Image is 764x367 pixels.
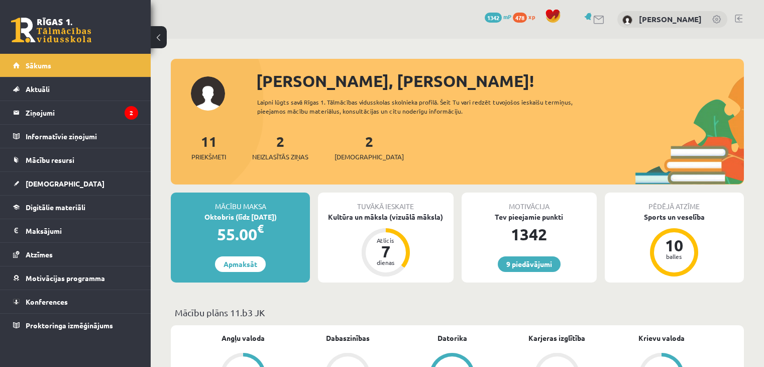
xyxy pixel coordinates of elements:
[13,125,138,148] a: Informatīvie ziņojumi
[191,132,226,162] a: 11Priekšmeti
[26,61,51,70] span: Sākums
[13,101,138,124] a: Ziņojumi2
[13,219,138,242] a: Maksājumi
[11,18,91,43] a: Rīgas 1. Tālmācības vidusskola
[462,212,597,222] div: Tev pieejamie punkti
[318,212,453,278] a: Kultūra un māksla (vizuālā māksla) Atlicis 7 dienas
[257,221,264,236] span: €
[13,290,138,313] a: Konferences
[26,297,68,306] span: Konferences
[26,125,138,148] legend: Informatīvie ziņojumi
[125,106,138,120] i: 2
[335,132,404,162] a: 2[DEMOGRAPHIC_DATA]
[252,132,308,162] a: 2Neizlasītās ziņas
[371,259,401,265] div: dienas
[622,15,632,25] img: Rūta Rutka
[371,237,401,243] div: Atlicis
[175,306,740,319] p: Mācību plāns 11.b3 JK
[13,172,138,195] a: [DEMOGRAPHIC_DATA]
[252,152,308,162] span: Neizlasītās ziņas
[13,148,138,171] a: Mācību resursi
[215,256,266,272] a: Apmaksāt
[659,237,689,253] div: 10
[26,84,50,94] span: Aktuāli
[256,69,744,93] div: [PERSON_NAME], [PERSON_NAME]!
[26,250,53,259] span: Atzīmes
[13,196,138,219] a: Digitālie materiāli
[171,193,310,212] div: Mācību maksa
[13,77,138,101] a: Aktuāli
[26,203,85,212] span: Digitālie materiāli
[371,243,401,259] div: 7
[26,219,138,242] legend: Maksājumi
[318,193,453,212] div: Tuvākā ieskaite
[485,13,511,21] a: 1342 mP
[26,101,138,124] legend: Ziņojumi
[462,222,597,246] div: 1342
[257,98,601,116] div: Laipni lūgts savā Rīgas 1. Tālmācības vidusskolas skolnieka profilā. Šeit Tu vari redzēt tuvojošo...
[605,212,744,278] a: Sports un veselība 10 balles
[485,13,502,23] span: 1342
[13,54,138,77] a: Sākums
[191,152,226,162] span: Priekšmeti
[171,222,310,246] div: 55.00
[528,13,535,21] span: xp
[513,13,540,21] a: 478 xp
[462,193,597,212] div: Motivācija
[326,333,370,343] a: Dabaszinības
[639,14,702,24] a: [PERSON_NAME]
[13,266,138,290] a: Motivācijas programma
[26,155,74,164] span: Mācību resursi
[498,256,561,272] a: 9 piedāvājumi
[13,243,138,266] a: Atzīmes
[503,13,511,21] span: mP
[605,193,744,212] div: Pēdējā atzīme
[26,321,113,330] span: Proktoringa izmēģinājums
[605,212,744,222] div: Sports un veselība
[513,13,527,23] span: 478
[438,333,467,343] a: Datorika
[171,212,310,222] div: Oktobris (līdz [DATE])
[222,333,265,343] a: Angļu valoda
[659,253,689,259] div: balles
[335,152,404,162] span: [DEMOGRAPHIC_DATA]
[318,212,453,222] div: Kultūra un māksla (vizuālā māksla)
[13,314,138,337] a: Proktoringa izmēģinājums
[638,333,685,343] a: Krievu valoda
[26,179,104,188] span: [DEMOGRAPHIC_DATA]
[26,273,105,283] span: Motivācijas programma
[528,333,585,343] a: Karjeras izglītība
